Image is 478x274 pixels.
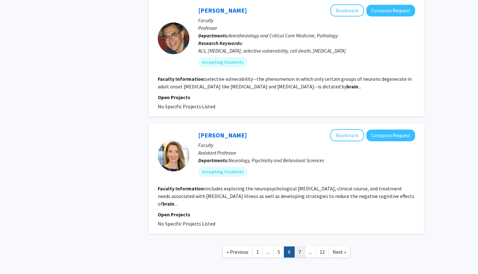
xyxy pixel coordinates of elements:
div: ALS, [MEDICAL_DATA], selective vulnerability, cell death, [MEDICAL_DATA] [198,47,415,54]
span: Neurology, Psychiatry and Behavioral Sciences [229,157,324,163]
p: Faculty [198,16,415,24]
span: ... [309,249,312,255]
span: « Previous [227,249,248,255]
a: [PERSON_NAME] [198,6,247,14]
mat-chip: Accepting Students [198,57,248,67]
p: Assistant Professor [198,149,415,156]
b: Research Keywords: [198,40,243,46]
a: 6 [284,246,295,258]
mat-chip: Accepting Students [198,167,248,177]
b: brain [162,201,174,207]
span: No Specific Projects Listed [158,103,215,110]
a: 7 [294,246,305,258]
p: Open Projects [158,93,415,101]
button: Add Tracy Vannorsdall to Bookmarks [330,129,364,141]
a: Previous [223,246,253,258]
button: Compose Request to Lee Martin [366,5,415,16]
iframe: Chat [5,245,27,269]
button: Compose Request to Tracy Vannorsdall [366,130,415,141]
p: Professor [198,24,415,32]
button: Add Lee Martin to Bookmarks [330,4,364,16]
span: Next » [333,249,346,255]
b: brain [346,83,358,90]
span: No Specific Projects Listed [158,220,215,227]
a: 1 [252,246,263,258]
p: Open Projects [158,211,415,218]
b: Faculty Information: [158,76,205,82]
span: Anesthesiology and Critical Care Medicine, Pathology [229,32,338,39]
a: Next [328,246,350,258]
a: 12 [316,246,329,258]
span: ... [267,249,270,255]
b: Faculty Information: [158,185,205,192]
p: Faculty [198,141,415,149]
fg-read-more: selective vulnerability--the phenomenon in which only certain groups of neurons degenerate in adu... [158,76,412,90]
b: Departments: [198,32,229,39]
a: [PERSON_NAME] [198,131,247,139]
b: Departments: [198,157,229,163]
nav: Page navigation [149,240,424,266]
fg-read-more: includes exploring the neuropsychological [MEDICAL_DATA], clinical course, and treatment needs as... [158,185,414,207]
a: 5 [273,246,284,258]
